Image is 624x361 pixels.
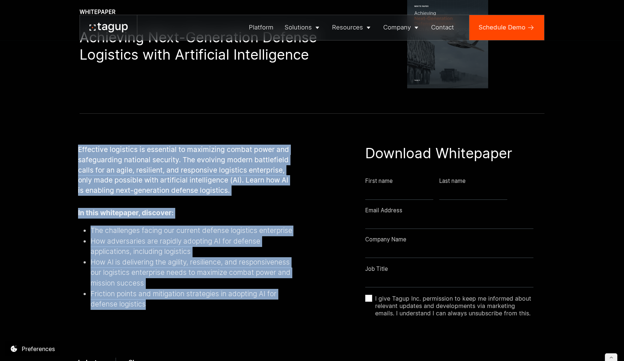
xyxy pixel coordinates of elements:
[431,23,454,32] div: Contact
[365,236,534,244] div: Company Name
[332,23,363,32] div: Resources
[365,207,534,215] div: Email Address
[279,15,327,40] a: Solutions
[439,177,507,185] div: Last name
[91,236,293,257] li: How adversaries are rapidly adopting AI for defense applications, including logistics
[78,322,293,333] p: ‍
[78,209,174,217] strong: In this whitepaper, discover:
[365,327,477,355] iframe: reCAPTCHA
[244,15,279,40] a: Platform
[285,23,312,32] div: Solutions
[479,23,525,32] div: Schedule Demo
[91,226,293,236] li: The challenges facing our current defense logistics enterprise
[91,289,293,310] li: Friction points and mitigation strategies in adopting AI for defense logistics
[365,145,534,162] div: Download Whitepaper
[383,23,411,32] div: Company
[80,29,326,63] h1: Achieving Next-Generation Defense Logistics with Artificial Intelligence
[469,15,544,40] a: Schedule Demo
[78,145,293,195] p: Effective logistics is essential to maximizing combat power and safeguarding national security. T...
[365,177,433,185] div: First name
[426,15,460,40] a: Contact
[91,257,293,289] li: How Al is delivering the agility, resilience, and responsiveness our logistics enterprise needs t...
[249,23,274,32] div: Platform
[365,265,534,273] div: Job Title
[375,295,533,317] span: I give Tagup Inc. permission to keep me informed about relevant updates and developments via mark...
[327,15,378,40] a: Resources
[378,15,426,40] a: Company
[22,344,55,353] div: Preferences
